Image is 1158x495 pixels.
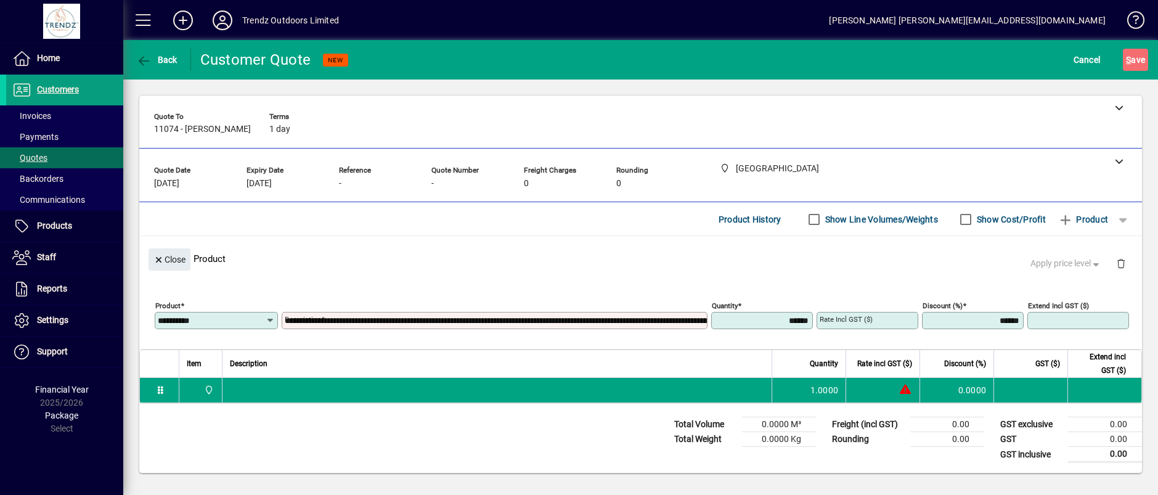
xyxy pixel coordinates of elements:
[12,174,63,184] span: Backorders
[910,432,984,447] td: 0.00
[6,274,123,305] a: Reports
[826,417,910,432] td: Freight (incl GST)
[1118,2,1143,43] a: Knowledge Base
[153,250,186,270] span: Close
[37,346,68,356] span: Support
[163,9,203,31] button: Add
[45,411,78,420] span: Package
[154,179,179,189] span: [DATE]
[910,417,984,432] td: 0.00
[6,211,123,242] a: Products
[203,9,242,31] button: Profile
[12,111,51,121] span: Invoices
[12,132,59,142] span: Payments
[37,252,56,262] span: Staff
[668,417,742,432] td: Total Volume
[328,56,343,64] span: NEW
[823,213,938,226] label: Show Line Volumes/Weights
[149,248,190,271] button: Close
[187,357,202,370] span: Item
[1028,301,1089,310] mat-label: Extend incl GST ($)
[339,179,341,189] span: -
[524,179,529,189] span: 0
[35,385,89,395] span: Financial Year
[123,49,191,71] app-page-header-button: Back
[742,432,816,447] td: 0.0000 Kg
[6,105,123,126] a: Invoices
[155,301,181,310] mat-label: Product
[12,195,85,205] span: Communications
[1025,253,1107,275] button: Apply price level
[810,384,839,396] span: 1.0000
[269,125,290,134] span: 1 day
[994,417,1068,432] td: GST exclusive
[712,301,738,310] mat-label: Quantity
[154,125,251,134] span: 11074 - [PERSON_NAME]
[1068,432,1142,447] td: 0.00
[6,305,123,336] a: Settings
[923,301,963,310] mat-label: Discount (%)
[6,126,123,147] a: Payments
[200,50,311,70] div: Customer Quote
[1106,258,1136,269] app-page-header-button: Delete
[6,242,123,273] a: Staff
[136,55,177,65] span: Back
[719,210,781,229] span: Product History
[12,153,47,163] span: Quotes
[6,168,123,189] a: Backorders
[1074,50,1101,70] span: Cancel
[230,357,267,370] span: Description
[1030,257,1102,270] span: Apply price level
[820,315,873,324] mat-label: Rate incl GST ($)
[431,179,434,189] span: -
[242,10,339,30] div: Trendz Outdoors Limited
[6,43,123,74] a: Home
[37,315,68,325] span: Settings
[1123,49,1148,71] button: Save
[37,221,72,231] span: Products
[668,432,742,447] td: Total Weight
[857,357,912,370] span: Rate incl GST ($)
[247,179,272,189] span: [DATE]
[1035,357,1060,370] span: GST ($)
[1070,49,1104,71] button: Cancel
[37,53,60,63] span: Home
[37,284,67,293] span: Reports
[742,417,816,432] td: 0.0000 M³
[919,378,993,403] td: 0.0000
[6,147,123,168] a: Quotes
[1126,50,1145,70] span: ave
[145,253,194,264] app-page-header-button: Close
[201,383,215,397] span: New Plymouth
[810,357,838,370] span: Quantity
[1106,248,1136,278] button: Delete
[139,236,1142,281] div: Product
[6,337,123,367] a: Support
[1075,350,1126,377] span: Extend incl GST ($)
[994,447,1068,462] td: GST inclusive
[994,432,1068,447] td: GST
[1068,417,1142,432] td: 0.00
[616,179,621,189] span: 0
[37,84,79,94] span: Customers
[974,213,1046,226] label: Show Cost/Profit
[133,49,181,71] button: Back
[829,10,1106,30] div: [PERSON_NAME] [PERSON_NAME][EMAIL_ADDRESS][DOMAIN_NAME]
[6,189,123,210] a: Communications
[1126,55,1131,65] span: S
[944,357,986,370] span: Discount (%)
[285,315,321,324] mat-label: Description
[1068,447,1142,462] td: 0.00
[714,208,786,231] button: Product History
[826,432,910,447] td: Rounding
